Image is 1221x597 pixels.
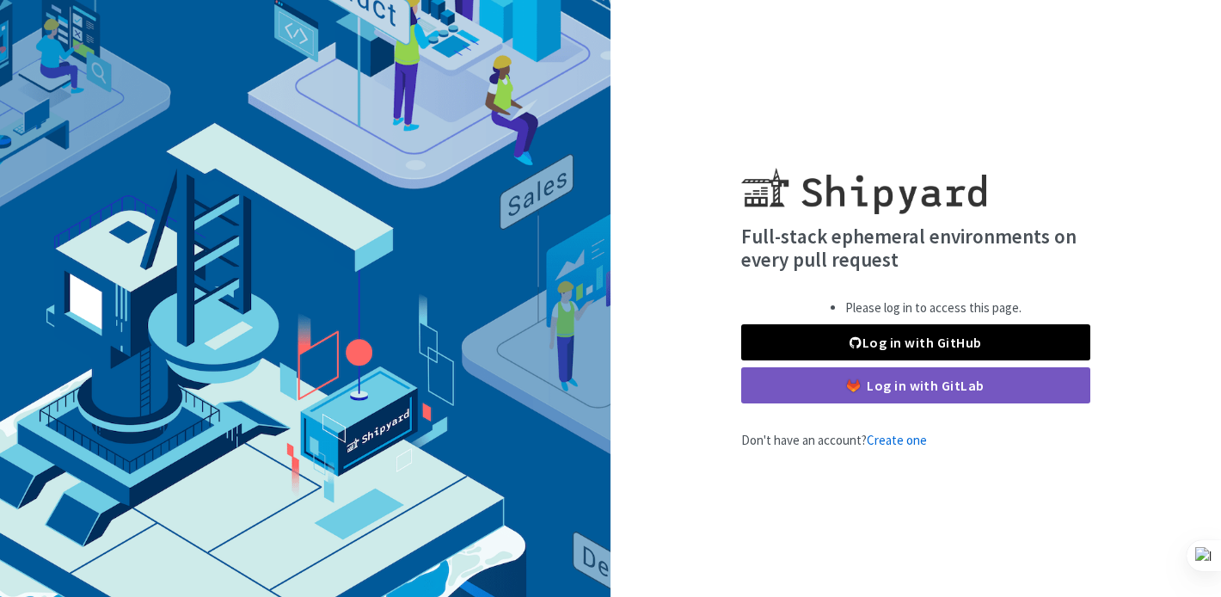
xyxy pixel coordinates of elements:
[741,147,986,214] img: Shipyard logo
[741,432,927,448] span: Don't have an account?
[867,432,927,448] a: Create one
[741,324,1090,360] a: Log in with GitHub
[741,225,1090,272] h4: Full-stack ephemeral environments on every pull request
[847,379,860,392] img: gitlab-color.svg
[741,367,1090,403] a: Log in with GitLab
[845,298,1022,318] li: Please log in to access this page.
